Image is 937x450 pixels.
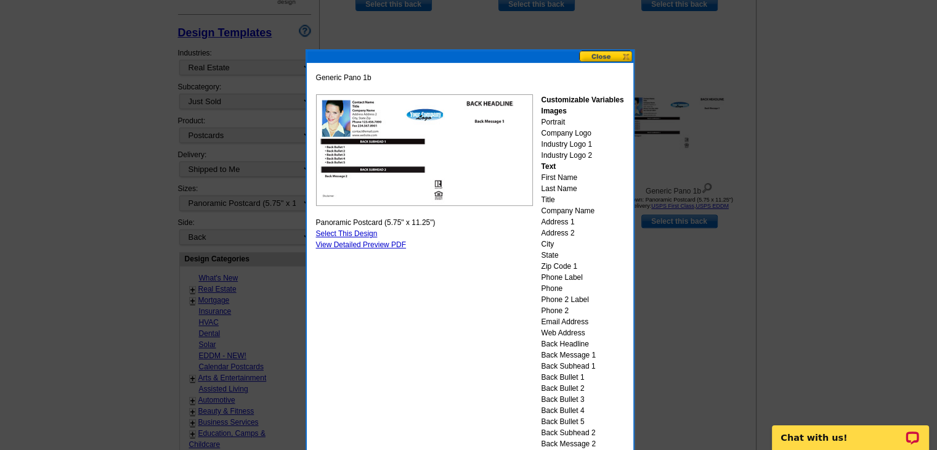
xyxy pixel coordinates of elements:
[316,217,436,228] span: Panoramic Postcard (5.75" x 11.25")
[316,72,371,83] span: Generic Pano 1b
[316,240,407,249] a: View Detailed Preview PDF
[764,411,937,450] iframe: LiveChat chat widget
[316,94,533,206] img: PCBack1bP.jpg
[541,96,623,104] strong: Customizable Variables
[541,107,566,115] strong: Images
[541,162,556,171] strong: Text
[316,229,378,238] a: Select This Design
